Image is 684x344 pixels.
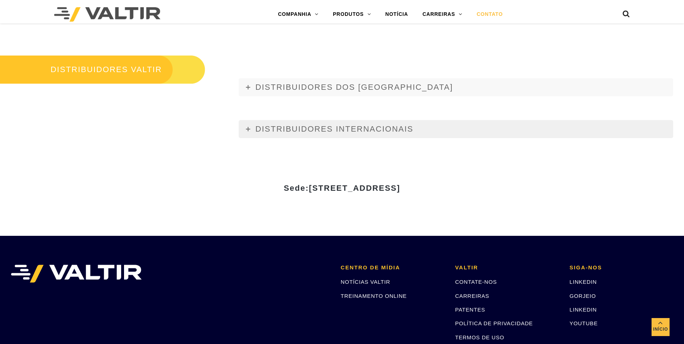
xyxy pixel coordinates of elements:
[455,265,559,271] h2: VALTIR
[455,279,497,285] a: CONTATE-NOS
[341,279,390,285] a: NOTÍCIAS VALTIR
[652,318,670,336] a: Início
[284,184,400,193] strong: Sede:
[326,7,378,22] a: PRODUTOS
[11,265,142,283] img: VALTIR
[455,306,485,313] a: PATENTES
[341,265,444,271] h2: CENTRO DE MÍDIA
[271,7,326,22] a: COMPANHIA
[415,7,469,22] a: CARREIRAS
[570,279,597,285] a: LINKEDIN
[455,334,504,340] a: TERMOS DE USO
[455,320,533,326] a: POLÍTICA DE PRIVACIDADE
[309,184,400,193] span: [STREET_ADDRESS]
[570,306,597,313] a: LINKEDIN
[469,7,510,22] a: CONTATO
[239,120,673,138] a: DISTRIBUIDORES INTERNACIONAIS
[570,293,596,299] a: GORJEIO
[239,78,673,96] a: DISTRIBUIDORES DOS [GEOGRAPHIC_DATA]
[255,124,413,133] span: DISTRIBUIDORES INTERNACIONAIS
[255,83,453,92] span: DISTRIBUIDORES DOS [GEOGRAPHIC_DATA]
[378,7,415,22] a: NOTÍCIA
[652,325,670,334] span: Início
[455,293,489,299] a: CARREIRAS
[341,293,407,299] a: TREINAMENTO ONLINE
[570,320,598,326] a: YOUTUBE
[54,7,160,22] img: Valtir
[570,265,673,271] h2: SIGA-NOS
